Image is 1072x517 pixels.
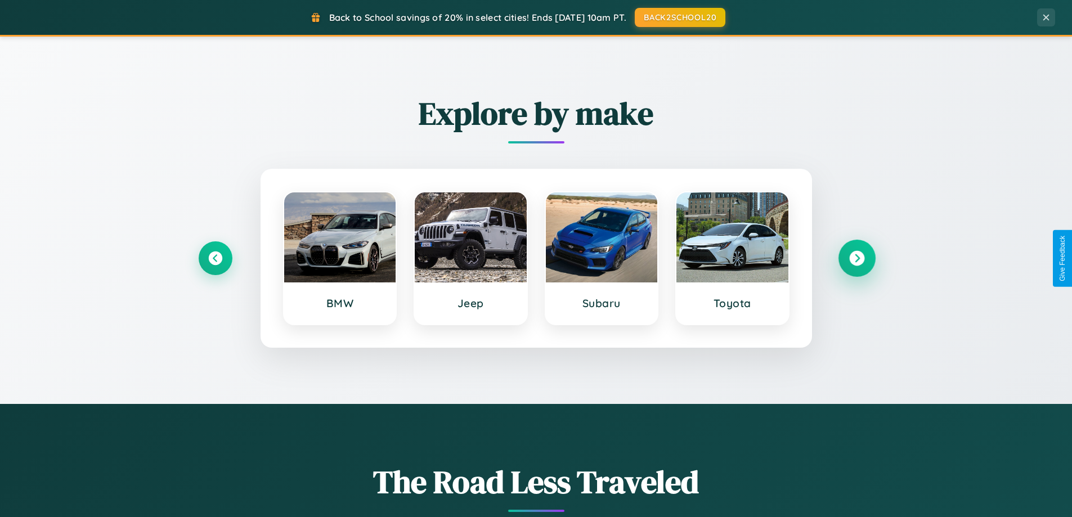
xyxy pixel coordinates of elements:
[557,296,647,310] h3: Subaru
[688,296,777,310] h3: Toyota
[329,12,626,23] span: Back to School savings of 20% in select cities! Ends [DATE] 10am PT.
[199,460,874,503] h1: The Road Less Traveled
[295,296,385,310] h3: BMW
[635,8,725,27] button: BACK2SCHOOL20
[199,92,874,135] h2: Explore by make
[426,296,515,310] h3: Jeep
[1058,236,1066,281] div: Give Feedback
